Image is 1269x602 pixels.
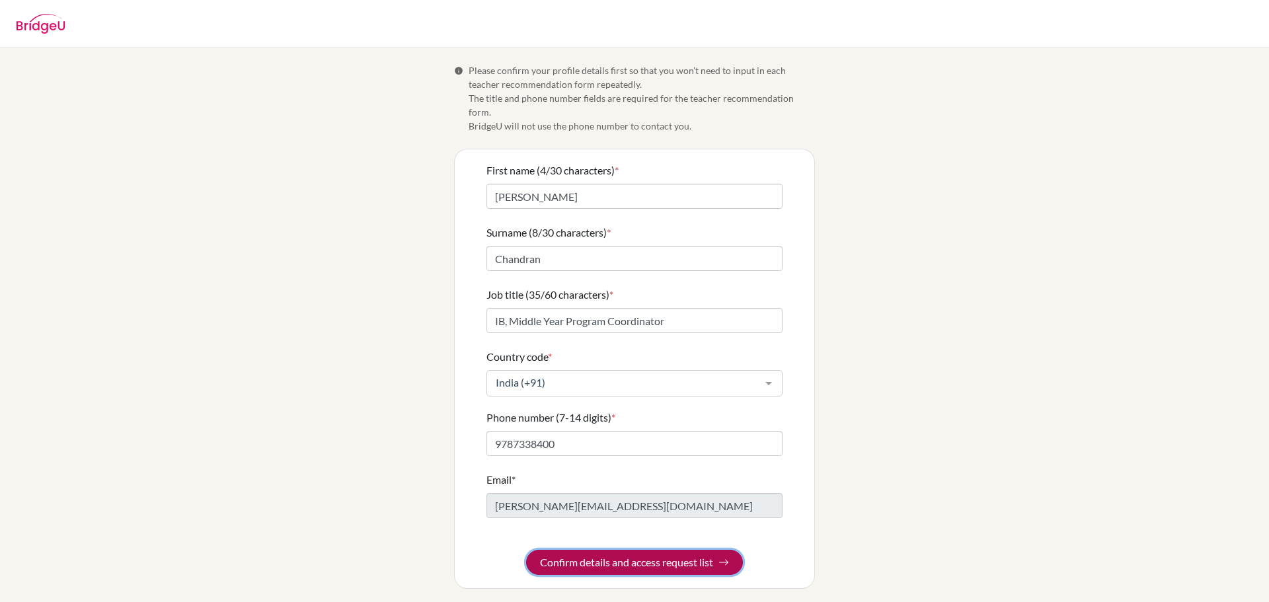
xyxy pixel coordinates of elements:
label: Email* [486,472,516,488]
img: BridgeU logo [16,14,65,34]
label: First name (4/30 characters) [486,163,619,178]
label: Country code [486,349,552,365]
label: Job title (35/60 characters) [486,287,613,303]
input: Enter your job title [486,308,783,333]
span: Please confirm your profile details first so that you won’t need to input in each teacher recomme... [469,63,815,133]
input: Enter your first name [486,184,783,209]
label: Surname (8/30 characters) [486,225,611,241]
span: Info [454,66,463,75]
img: Arrow right [718,557,729,568]
button: Confirm details and access request list [526,550,743,575]
input: Enter your number [486,431,783,456]
span: India (+91) [492,376,755,389]
label: Phone number (7-14 digits) [486,410,615,426]
input: Enter your surname [486,246,783,271]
